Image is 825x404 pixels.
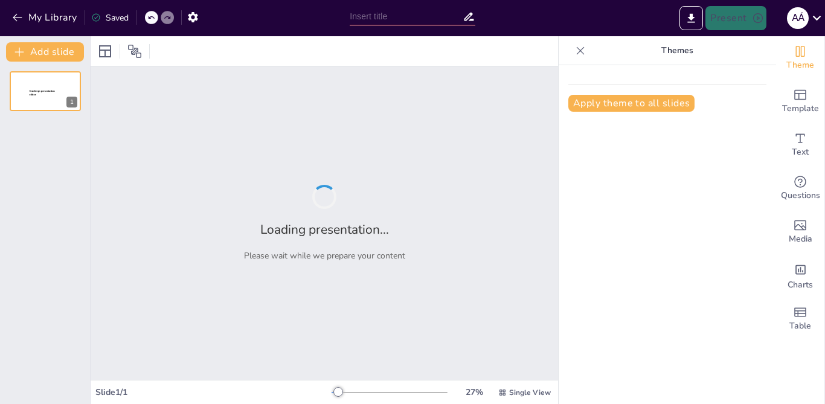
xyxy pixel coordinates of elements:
span: Questions [781,189,820,202]
button: A Á [787,6,809,30]
span: Table [789,319,811,333]
div: A Á [787,7,809,29]
div: 27 % [460,386,489,398]
div: Layout [95,42,115,61]
div: 1 [10,71,81,111]
span: Single View [509,388,551,397]
button: Export to PowerPoint [679,6,703,30]
span: Media [789,232,812,246]
input: Insert title [350,8,463,25]
div: Add a table [776,297,824,341]
div: 1 [66,97,77,107]
div: Saved [91,12,129,24]
button: Add slide [6,42,84,62]
span: Text [792,146,809,159]
div: Slide 1 / 1 [95,386,332,398]
div: Add ready made slides [776,80,824,123]
button: My Library [9,8,82,27]
button: Apply theme to all slides [568,95,695,112]
div: Add charts and graphs [776,254,824,297]
div: Add images, graphics, shapes or video [776,210,824,254]
button: Present [705,6,766,30]
div: Change the overall theme [776,36,824,80]
span: Position [127,44,142,59]
span: Sendsteps presentation editor [30,90,55,97]
div: Add text boxes [776,123,824,167]
p: Please wait while we prepare your content [244,250,405,261]
span: Charts [788,278,813,292]
div: Get real-time input from your audience [776,167,824,210]
span: Theme [786,59,814,72]
h2: Loading presentation... [260,221,389,238]
p: Themes [590,36,764,65]
span: Template [782,102,819,115]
